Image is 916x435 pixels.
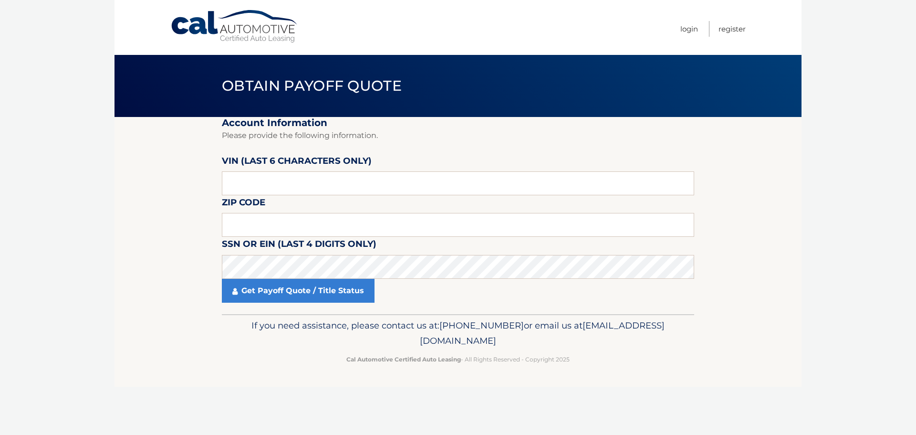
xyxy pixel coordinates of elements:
p: - All Rights Reserved - Copyright 2025 [228,354,688,364]
strong: Cal Automotive Certified Auto Leasing [346,356,461,363]
span: [PHONE_NUMBER] [439,320,524,331]
a: Login [680,21,698,37]
p: Please provide the following information. [222,129,694,142]
span: Obtain Payoff Quote [222,77,402,95]
a: Cal Automotive [170,10,299,43]
label: VIN (last 6 characters only) [222,154,372,171]
a: Get Payoff Quote / Title Status [222,279,375,303]
h2: Account Information [222,117,694,129]
a: Register [718,21,746,37]
label: SSN or EIN (last 4 digits only) [222,237,376,255]
label: Zip Code [222,195,265,213]
p: If you need assistance, please contact us at: or email us at [228,318,688,349]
